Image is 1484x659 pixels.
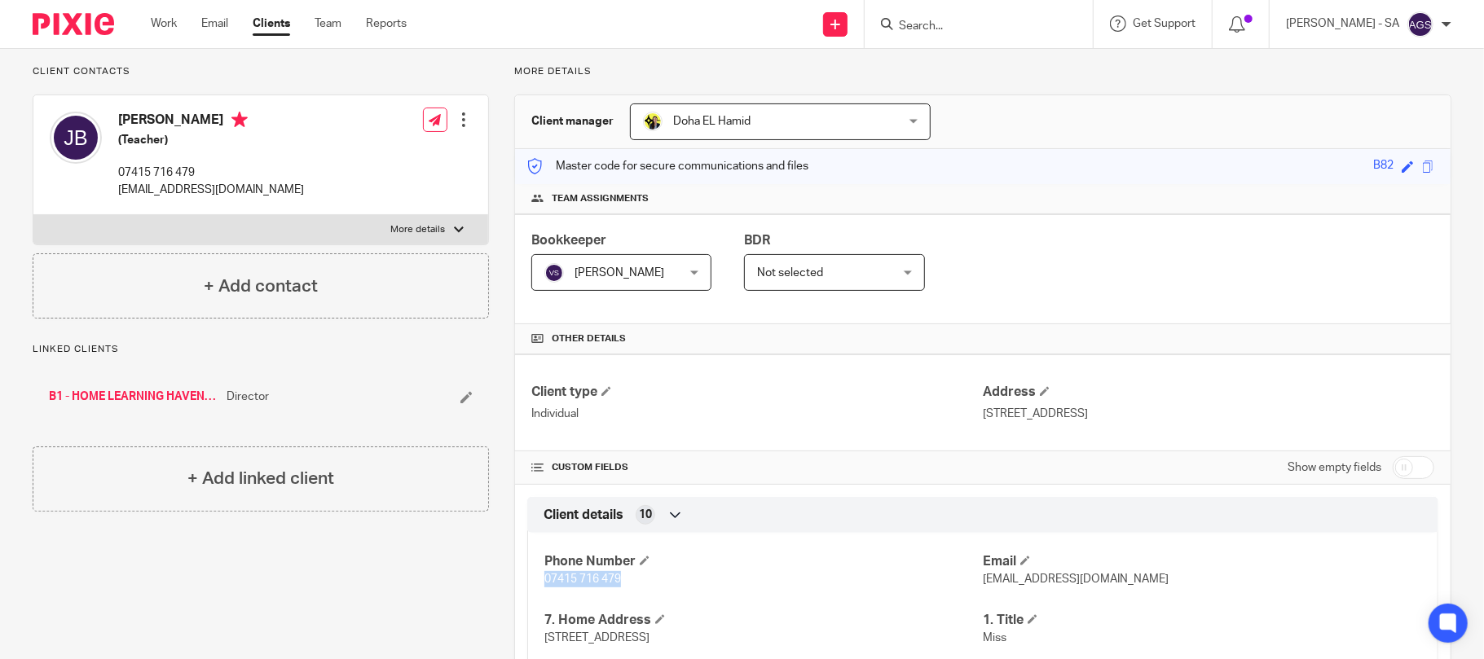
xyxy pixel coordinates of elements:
[231,112,248,128] i: Primary
[552,192,649,205] span: Team assignments
[757,267,823,279] span: Not selected
[983,553,1421,570] h4: Email
[50,112,102,164] img: svg%3E
[544,632,650,644] span: [STREET_ADDRESS]
[1286,15,1399,32] p: [PERSON_NAME] - SA
[33,65,489,78] p: Client contacts
[897,20,1044,34] input: Search
[1133,18,1196,29] span: Get Support
[575,267,664,279] span: [PERSON_NAME]
[643,112,663,131] img: Doha-Starbridge.jpg
[544,507,623,524] span: Client details
[49,389,218,405] a: B1 - HOME LEARNING HAVEN LIMITED
[366,15,407,32] a: Reports
[531,461,983,474] h4: CUSTOM FIELDS
[253,15,290,32] a: Clients
[744,234,770,247] span: BDR
[983,406,1434,422] p: [STREET_ADDRESS]
[33,343,489,356] p: Linked clients
[391,223,446,236] p: More details
[118,112,304,132] h4: [PERSON_NAME]
[544,612,983,629] h4: 7. Home Address
[201,15,228,32] a: Email
[527,158,808,174] p: Master code for secure communications and files
[544,573,621,585] span: 07415 716 479
[983,612,1421,629] h4: 1. Title
[118,132,304,148] h5: (Teacher)
[531,113,614,130] h3: Client manager
[151,15,177,32] a: Work
[983,573,1169,585] span: [EMAIL_ADDRESS][DOMAIN_NAME]
[531,384,983,401] h4: Client type
[552,332,626,345] span: Other details
[315,15,341,32] a: Team
[544,263,564,283] img: svg%3E
[983,632,1006,644] span: Miss
[531,234,606,247] span: Bookkeeper
[983,384,1434,401] h4: Address
[673,116,751,127] span: Doha EL Hamid
[1288,459,1381,476] label: Show empty fields
[204,274,318,299] h4: + Add contact
[1407,11,1433,37] img: svg%3E
[639,507,652,523] span: 10
[33,13,114,35] img: Pixie
[118,182,304,198] p: [EMAIL_ADDRESS][DOMAIN_NAME]
[1373,157,1394,176] div: B82
[187,466,334,491] h4: + Add linked client
[514,65,1451,78] p: More details
[118,165,304,181] p: 07415 716 479
[544,553,983,570] h4: Phone Number
[227,389,269,405] span: Director
[531,406,983,422] p: Individual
